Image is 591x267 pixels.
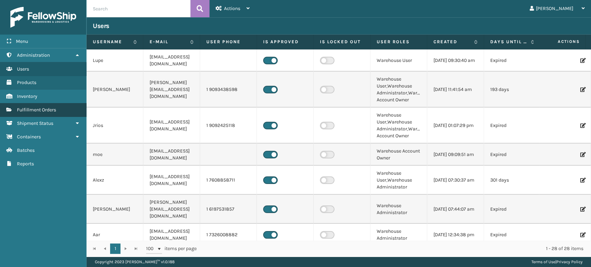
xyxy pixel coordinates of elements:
[17,161,34,167] span: Reports
[17,80,36,85] span: Products
[143,72,200,108] td: [PERSON_NAME][EMAIL_ADDRESS][DOMAIN_NAME]
[320,39,364,45] label: Is Locked Out
[370,224,427,246] td: Warehouse Administrator
[200,72,257,108] td: 1 9093438598
[17,52,50,58] span: Administration
[143,49,200,72] td: [EMAIL_ADDRESS][DOMAIN_NAME]
[484,108,541,144] td: Expired
[377,39,421,45] label: User Roles
[224,6,240,11] span: Actions
[580,123,584,128] i: Edit
[580,178,584,183] i: Edit
[146,243,197,254] span: items per page
[427,49,484,72] td: [DATE] 09:30:40 am
[484,195,541,224] td: Expired
[110,243,120,254] a: 1
[263,39,307,45] label: Is Approved
[200,166,257,195] td: 1 7608858711
[206,245,583,252] div: 1 - 28 of 28 items
[93,39,130,45] label: Username
[143,108,200,144] td: [EMAIL_ADDRESS][DOMAIN_NAME]
[427,144,484,166] td: [DATE] 09:09:51 am
[531,257,583,267] div: |
[87,49,143,72] td: Lupe
[93,22,109,30] h3: Users
[143,195,200,224] td: [PERSON_NAME][EMAIL_ADDRESS][DOMAIN_NAME]
[150,39,187,45] label: E-mail
[146,245,156,252] span: 100
[484,49,541,72] td: Expired
[370,72,427,108] td: Warehouse User,Warehouse Administrator,Warehouse Account Owner
[427,224,484,246] td: [DATE] 12:34:38 pm
[10,7,76,28] img: logo
[143,166,200,195] td: [EMAIL_ADDRESS][DOMAIN_NAME]
[17,120,53,126] span: Shipment Status
[580,152,584,157] i: Edit
[87,195,143,224] td: [PERSON_NAME]
[200,108,257,144] td: 1 9092425118
[427,166,484,195] td: [DATE] 07:30:37 am
[427,108,484,144] td: [DATE] 01:07:29 pm
[580,58,584,63] i: Edit
[95,257,174,267] p: Copyright 2023 [PERSON_NAME]™ v 1.0.188
[433,39,471,45] label: Created
[484,166,541,195] td: 301 days
[17,147,35,153] span: Batches
[200,195,257,224] td: 1 6197531857
[484,224,541,246] td: Expired
[143,144,200,166] td: [EMAIL_ADDRESS][DOMAIN_NAME]
[87,108,143,144] td: Jrios
[143,224,200,246] td: [EMAIL_ADDRESS][DOMAIN_NAME]
[370,108,427,144] td: Warehouse User,Warehouse Administrator,Warehouse Account Owner
[531,259,555,264] a: Terms of Use
[17,107,56,113] span: Fulfillment Orders
[16,38,28,44] span: Menu
[484,144,541,166] td: Expired
[427,72,484,108] td: [DATE] 11:41:54 am
[370,49,427,72] td: Warehouse User
[427,195,484,224] td: [DATE] 07:44:07 am
[536,36,584,47] span: Actions
[580,207,584,212] i: Edit
[17,66,29,72] span: Users
[370,195,427,224] td: Warehouse Administrator
[580,232,584,237] i: Edit
[484,72,541,108] td: 193 days
[87,144,143,166] td: moe
[370,144,427,166] td: Warehouse Account Owner
[87,224,143,246] td: Aar
[17,134,41,140] span: Containers
[580,87,584,92] i: Edit
[490,39,527,45] label: Days until password expires
[87,72,143,108] td: [PERSON_NAME]
[206,39,250,45] label: User phone
[17,93,37,99] span: Inventory
[370,166,427,195] td: Warehouse User,Warehouse Administrator
[200,224,257,246] td: 1 7326008882
[87,166,143,195] td: Alexz
[556,259,583,264] a: Privacy Policy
